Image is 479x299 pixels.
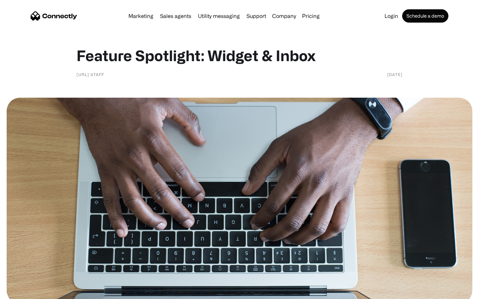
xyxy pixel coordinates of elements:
a: Marketing [126,13,156,19]
a: Utility messaging [195,13,242,19]
div: Company [272,11,296,21]
a: Login [382,13,401,19]
a: Support [244,13,269,19]
div: [DATE] [387,71,402,78]
h1: Feature Spotlight: Widget & Inbox [77,47,402,64]
div: [URL] staff [77,71,104,78]
ul: Language list [13,287,40,297]
a: Schedule a demo [402,9,448,23]
aside: Language selected: English [7,287,40,297]
a: Pricing [299,13,322,19]
a: Sales agents [157,13,194,19]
